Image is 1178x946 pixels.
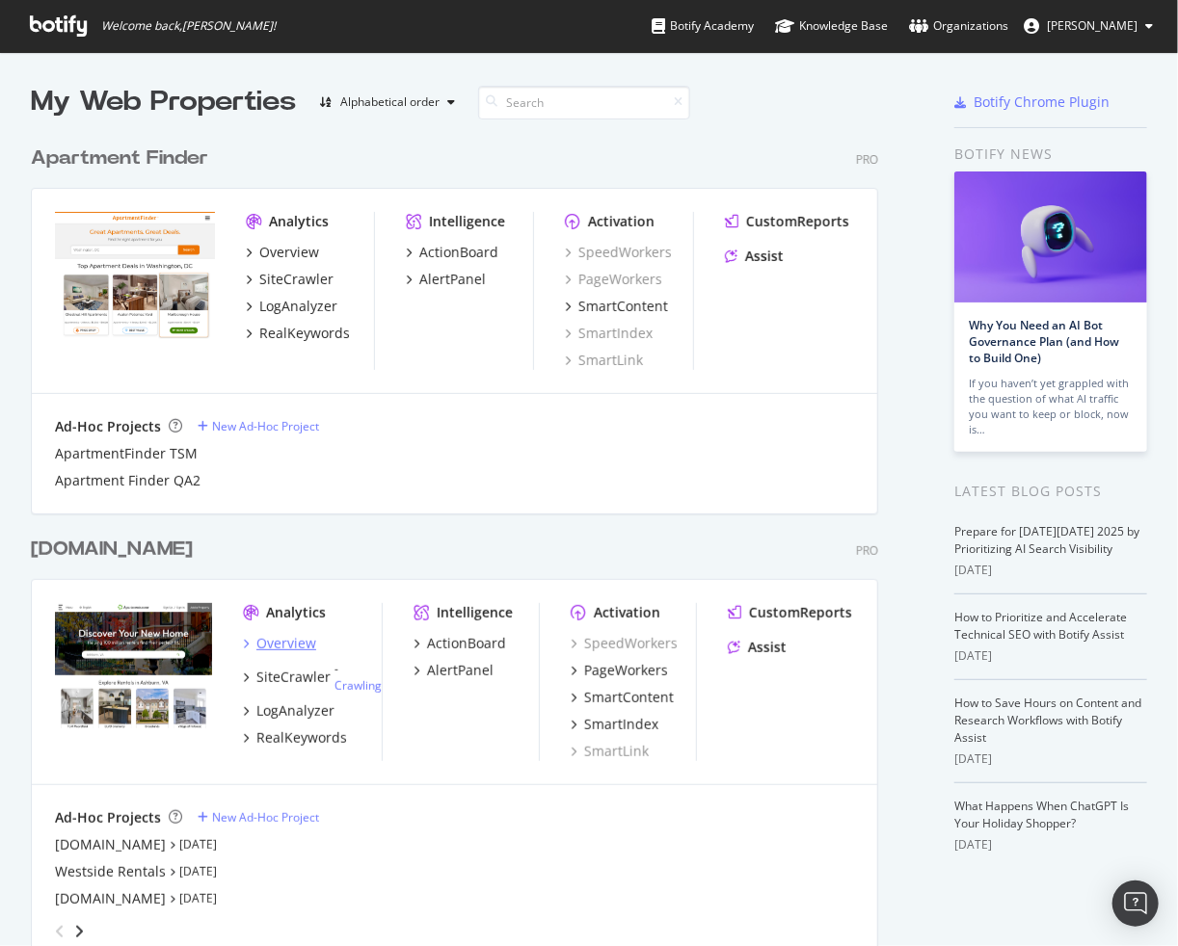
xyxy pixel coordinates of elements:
div: Alphabetical order [340,96,440,108]
div: Botify Academy [652,16,754,36]
a: How to Save Hours on Content and Research Workflows with Botify Assist [954,695,1141,746]
div: [DATE] [954,836,1147,854]
a: Why You Need an AI Bot Governance Plan (and How to Build One) [969,317,1119,366]
a: RealKeywords [246,324,350,343]
a: New Ad-Hoc Project [198,809,319,826]
a: AlertPanel [414,661,494,680]
img: apartments.com [55,603,212,728]
div: RealKeywords [259,324,350,343]
div: Ad-Hoc Projects [55,417,161,436]
a: Westside Rentals [55,862,166,881]
div: SiteCrawler [259,270,334,289]
div: AlertPanel [427,661,494,680]
div: LogAnalyzer [256,701,335,721]
button: [PERSON_NAME] [1008,11,1168,41]
span: Welcome back, [PERSON_NAME] ! [101,18,276,34]
div: SmartContent [578,297,668,316]
div: Knowledge Base [775,16,888,36]
a: How to Prioritize and Accelerate Technical SEO with Botify Assist [954,609,1127,643]
div: ActionBoard [427,634,506,653]
div: Open Intercom Messenger [1112,880,1159,927]
a: RealKeywords [243,728,347,748]
div: [DATE] [954,647,1147,665]
input: Search [478,86,690,119]
a: SiteCrawler- Crawling [243,661,382,694]
a: SmartLink [571,742,649,761]
button: Alphabetical order [311,87,463,118]
a: What Happens When ChatGPT Is Your Holiday Shopper? [954,798,1129,831]
span: Craig Harkins [1047,17,1138,34]
a: SpeedWorkers [565,243,672,262]
div: [DOMAIN_NAME] [31,536,193,564]
div: Pro [856,151,878,168]
a: PageWorkers [565,270,662,289]
div: Overview [259,243,319,262]
a: Assist [725,247,784,266]
div: SiteCrawler [256,668,331,687]
a: PageWorkers [571,661,668,680]
div: Botify Chrome Plugin [974,92,1110,112]
div: New Ad-Hoc Project [212,418,319,434]
div: Intelligence [437,603,513,622]
a: SmartContent [565,297,668,316]
div: Ad-Hoc Projects [55,808,161,828]
div: PageWorkers [584,661,668,680]
div: CustomReports [746,212,849,231]
div: ActionBoard [419,243,498,262]
a: LogAnalyzer [246,297,337,316]
div: Intelligence [429,212,505,231]
a: Overview [246,243,319,262]
div: [DATE] [954,562,1147,579]
a: Apartment Finder [31,145,216,172]
div: Botify news [954,144,1147,165]
div: Activation [594,603,660,622]
div: Assist [745,247,784,266]
div: [DATE] [954,750,1147,768]
div: If you haven’t yet grappled with the question of what AI traffic you want to keep or block, now is… [969,376,1133,437]
a: Overview [243,634,316,653]
div: Apartment Finder [31,145,208,172]
div: - [335,661,382,694]
div: RealKeywords [256,728,347,748]
a: [DATE] [179,863,217,880]
img: Why You Need an AI Bot Governance Plan (and How to Build One) [954,171,1147,302]
div: SmartContent [584,688,674,707]
a: Apartment Finder QA2 [55,471,201,490]
a: [DOMAIN_NAME] [31,536,201,564]
div: Analytics [266,603,326,622]
div: SmartIndex [565,324,653,343]
a: ActionBoard [406,243,498,262]
a: Assist [728,638,787,657]
a: CustomReports [728,603,852,622]
div: New Ad-Hoc Project [212,809,319,826]
div: CustomReports [749,603,852,622]
div: SmartIndex [584,715,658,734]
a: LogAnalyzer [243,701,335,721]
a: ApartmentFinder TSM [55,444,198,463]
div: Analytics [269,212,329,231]
a: Botify Chrome Plugin [954,92,1110,112]
div: LogAnalyzer [259,297,337,316]
a: AlertPanel [406,270,486,289]
a: [DOMAIN_NAME] [55,835,166,854]
a: SmartIndex [571,715,658,734]
div: Assist [748,638,787,657]
a: [DATE] [179,890,217,907]
a: SiteCrawler [246,270,334,289]
div: AlertPanel [419,270,486,289]
a: [DOMAIN_NAME] [55,889,166,908]
a: SmartLink [565,351,643,370]
div: Latest Blog Posts [954,481,1147,502]
a: ActionBoard [414,634,506,653]
a: Prepare for [DATE][DATE] 2025 by Prioritizing AI Search Visibility [954,523,1139,557]
div: angle-right [72,922,86,941]
div: My Web Properties [31,83,296,121]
